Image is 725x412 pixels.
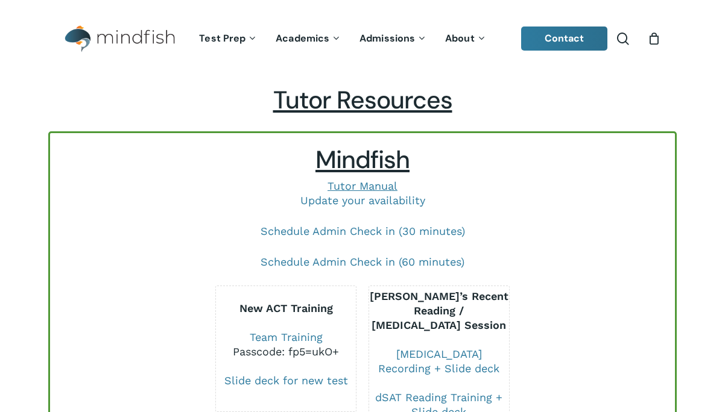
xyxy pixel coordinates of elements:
[436,34,496,44] a: About
[276,32,329,45] span: Academics
[328,179,397,192] a: Tutor Manual
[250,331,323,343] a: Team Training
[521,27,608,51] a: Contact
[199,32,245,45] span: Test Prep
[190,16,495,61] nav: Main Menu
[48,16,677,61] header: Main Menu
[267,34,350,44] a: Academics
[224,374,348,387] a: Slide deck for new test
[261,255,464,268] a: Schedule Admin Check in (60 minutes)
[545,32,584,45] span: Contact
[315,144,410,176] span: Mindfish
[273,84,452,116] span: Tutor Resources
[216,345,356,359] div: Passcode: fp5=ukO+
[378,348,499,375] a: [MEDICAL_DATA] Recording + Slide deck
[350,34,436,44] a: Admissions
[300,194,425,207] a: Update your availability
[445,32,475,45] span: About
[359,32,415,45] span: Admissions
[370,290,508,331] b: [PERSON_NAME]’s Recent Reading / [MEDICAL_DATA] Session
[239,302,333,314] b: New ACT Training
[190,34,267,44] a: Test Prep
[261,225,465,237] a: Schedule Admin Check in (30 minutes)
